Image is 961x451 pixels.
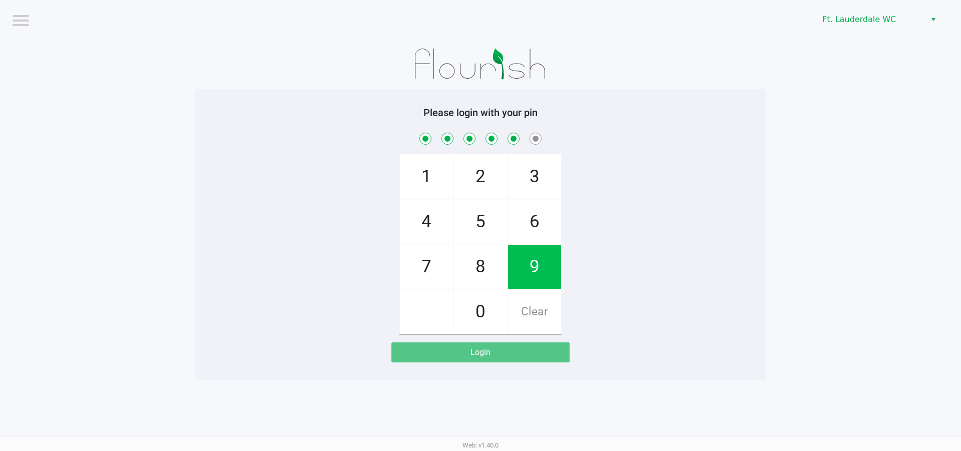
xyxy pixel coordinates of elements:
[454,155,507,199] span: 2
[508,200,561,244] span: 6
[454,200,507,244] span: 5
[400,245,453,289] span: 7
[508,155,561,199] span: 3
[400,155,453,199] span: 1
[462,441,499,449] span: Web: v1.40.0
[400,200,453,244] span: 4
[454,290,507,334] span: 0
[926,11,940,29] button: Select
[508,290,561,334] span: Clear
[203,107,758,119] h5: Please login with your pin
[822,14,920,26] span: Ft. Lauderdale WC
[454,245,507,289] span: 8
[508,245,561,289] span: 9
